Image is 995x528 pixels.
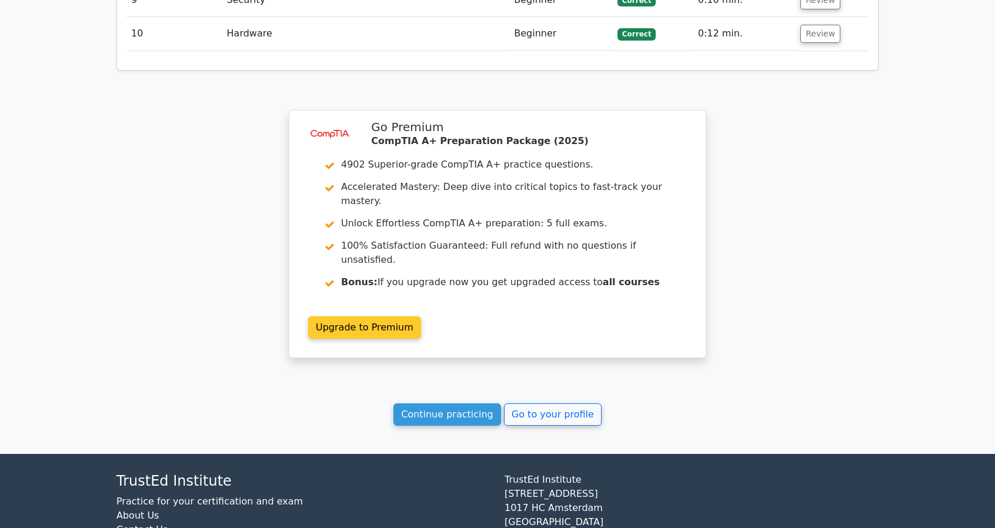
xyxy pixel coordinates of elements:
[308,316,421,339] a: Upgrade to Premium
[617,28,656,40] span: Correct
[126,17,222,51] td: 10
[116,473,490,490] h4: TrustEd Institute
[800,25,840,43] button: Review
[509,17,613,51] td: Beginner
[222,17,510,51] td: Hardware
[693,17,796,51] td: 0:12 min.
[393,403,501,426] a: Continue practicing
[504,403,602,426] a: Go to your profile
[116,496,303,507] a: Practice for your certification and exam
[116,510,159,521] a: About Us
